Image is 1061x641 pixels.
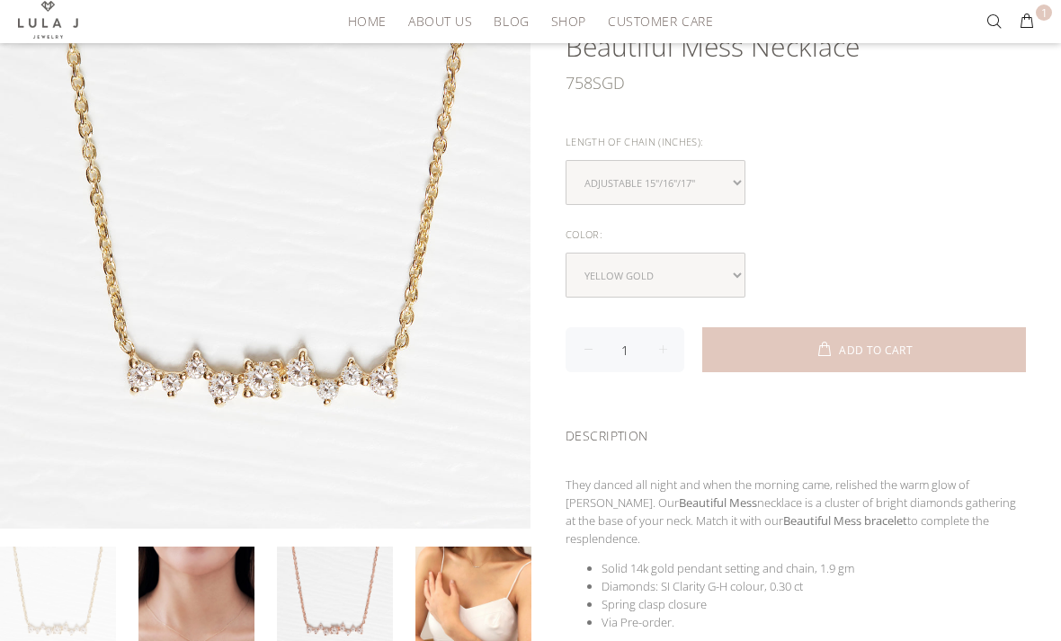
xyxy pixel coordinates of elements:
button: ADD TO CART [702,327,1026,372]
a: HOME [337,7,397,35]
div: SGD [566,65,1026,101]
li: Solid 14k gold pendant setting and chain, 1.9 gm [602,559,1026,577]
li: Spring clasp closure [602,595,1026,613]
div: DESCRIPTION [566,405,1026,461]
li: Via Pre-order. [602,613,1026,631]
a: Beautiful Mess bracelet [783,512,907,529]
a: About Us [397,7,483,35]
span: Shop [551,14,586,28]
h1: Beautiful Mess necklace [566,29,1026,65]
button: 1 [1011,7,1043,36]
span: About Us [408,14,472,28]
span: Blog [494,14,529,28]
div: Length of Chain (inches): [566,130,1026,154]
li: Diamonds: SI Clarity G-H colour, 0.30 ct [602,577,1026,595]
a: Blog [483,7,539,35]
p: They danced all night and when the morning came, relished the warm glow of [PERSON_NAME]. Our nec... [566,476,1026,548]
span: ADD TO CART [839,345,913,356]
span: 758 [566,65,593,101]
a: Shop [540,7,597,35]
span: HOME [348,14,387,28]
a: Customer Care [597,7,713,35]
div: Color: [566,223,1026,246]
span: Customer Care [608,14,713,28]
strong: Beautiful Mess [679,494,757,511]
